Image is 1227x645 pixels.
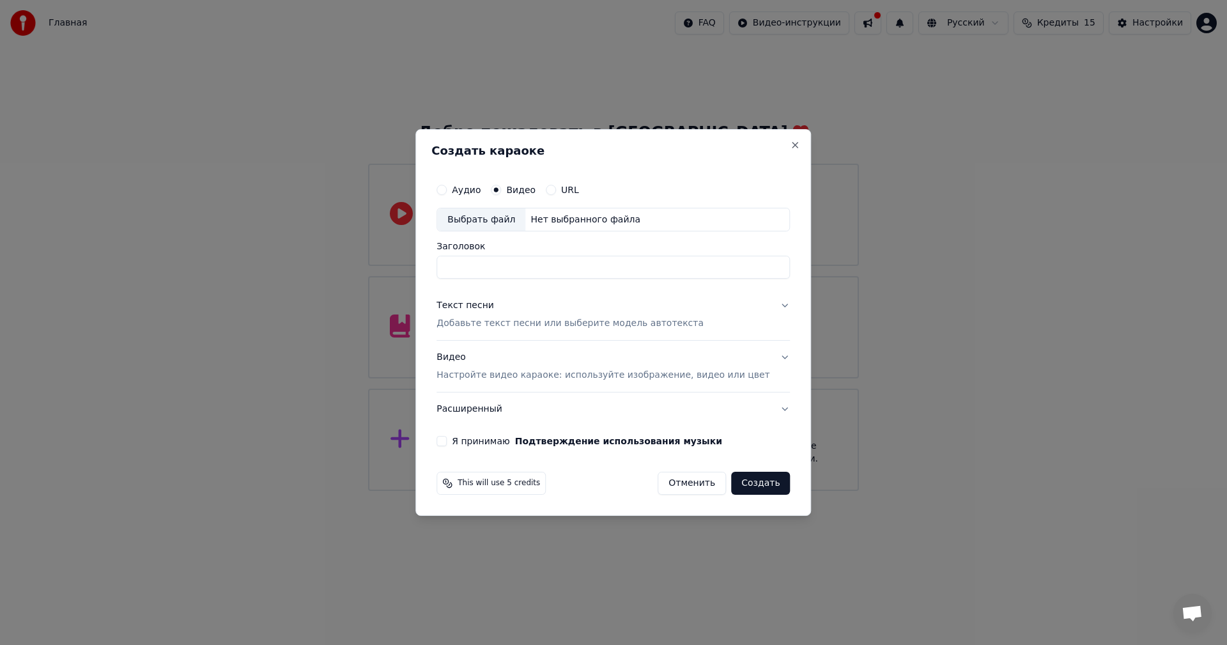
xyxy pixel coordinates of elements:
button: ВидеоНастройте видео караоке: используйте изображение, видео или цвет [436,341,790,392]
label: Заголовок [436,242,790,251]
div: Видео [436,352,769,382]
button: Я принимаю [515,437,722,446]
p: Добавьте текст песни или выберите модель автотекста [436,318,704,330]
button: Создать [731,472,790,495]
p: Настройте видео караоке: используйте изображение, видео или цвет [436,369,769,382]
button: Расширенный [436,392,790,426]
label: Аудио [452,185,481,194]
div: Текст песни [436,300,494,313]
label: URL [561,185,579,194]
span: This will use 5 credits [458,478,540,488]
div: Выбрать файл [437,208,525,231]
button: Отменить [658,472,726,495]
label: Видео [506,185,536,194]
button: Текст песниДобавьте текст песни или выберите модель автотекста [436,290,790,341]
div: Нет выбранного файла [525,214,645,226]
label: Я принимаю [452,437,722,446]
h2: Создать караоке [431,145,795,157]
